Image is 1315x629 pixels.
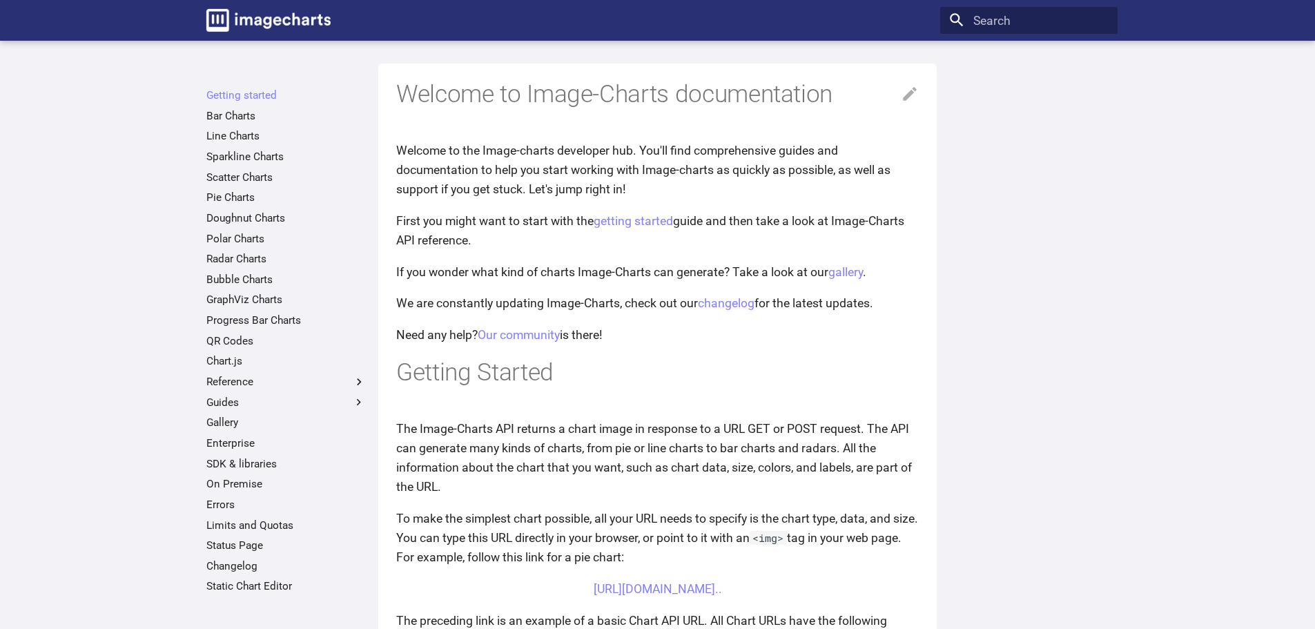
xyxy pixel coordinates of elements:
p: Welcome to the Image-charts developer hub. You'll find comprehensive guides and documentation to ... [396,141,919,199]
a: GraphViz Charts [206,293,366,307]
p: First you might want to start with the guide and then take a look at Image-Charts API reference. [396,211,919,250]
a: Our community [478,328,560,342]
a: Chart.js [206,354,366,368]
a: Radar Charts [206,252,366,266]
p: We are constantly updating Image-Charts, check out our for the latest updates. [396,293,919,313]
p: The Image-Charts API returns a chart image in response to a URL GET or POST request. The API can ... [396,419,919,497]
a: [URL][DOMAIN_NAME].. [594,582,722,596]
a: Bar Charts [206,109,366,123]
a: Bubble Charts [206,273,366,287]
a: getting started [594,214,673,228]
a: Sparkline Charts [206,150,366,164]
p: If you wonder what kind of charts Image-Charts can generate? Take a look at our . [396,262,919,282]
a: Status Page [206,539,366,552]
a: Errors [206,498,366,512]
label: Reference [206,375,366,389]
img: logo [206,9,331,32]
a: gallery [828,265,863,279]
a: Doughnut Charts [206,211,366,225]
input: Search [940,7,1118,35]
h1: Getting Started [396,357,919,389]
a: Static Chart Editor [206,579,366,593]
a: Gallery [206,416,366,429]
a: changelog [698,296,754,310]
a: QR Codes [206,334,366,348]
a: Polar Charts [206,232,366,246]
code: <img> [750,531,787,545]
h1: Welcome to Image-Charts documentation [396,79,919,110]
a: On Premise [206,477,366,491]
p: Need any help? is there! [396,325,919,345]
a: Limits and Quotas [206,519,366,532]
p: To make the simplest chart possible, all your URL needs to specify is the chart type, data, and s... [396,509,919,567]
a: Pie Charts [206,191,366,204]
a: SDK & libraries [206,457,366,471]
label: Guides [206,396,366,409]
a: Enterprise [206,436,366,450]
a: Changelog [206,559,366,573]
a: Image-Charts documentation [200,3,337,37]
a: Scatter Charts [206,171,366,184]
a: Progress Bar Charts [206,313,366,327]
a: Line Charts [206,129,366,143]
a: Getting started [206,88,366,102]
